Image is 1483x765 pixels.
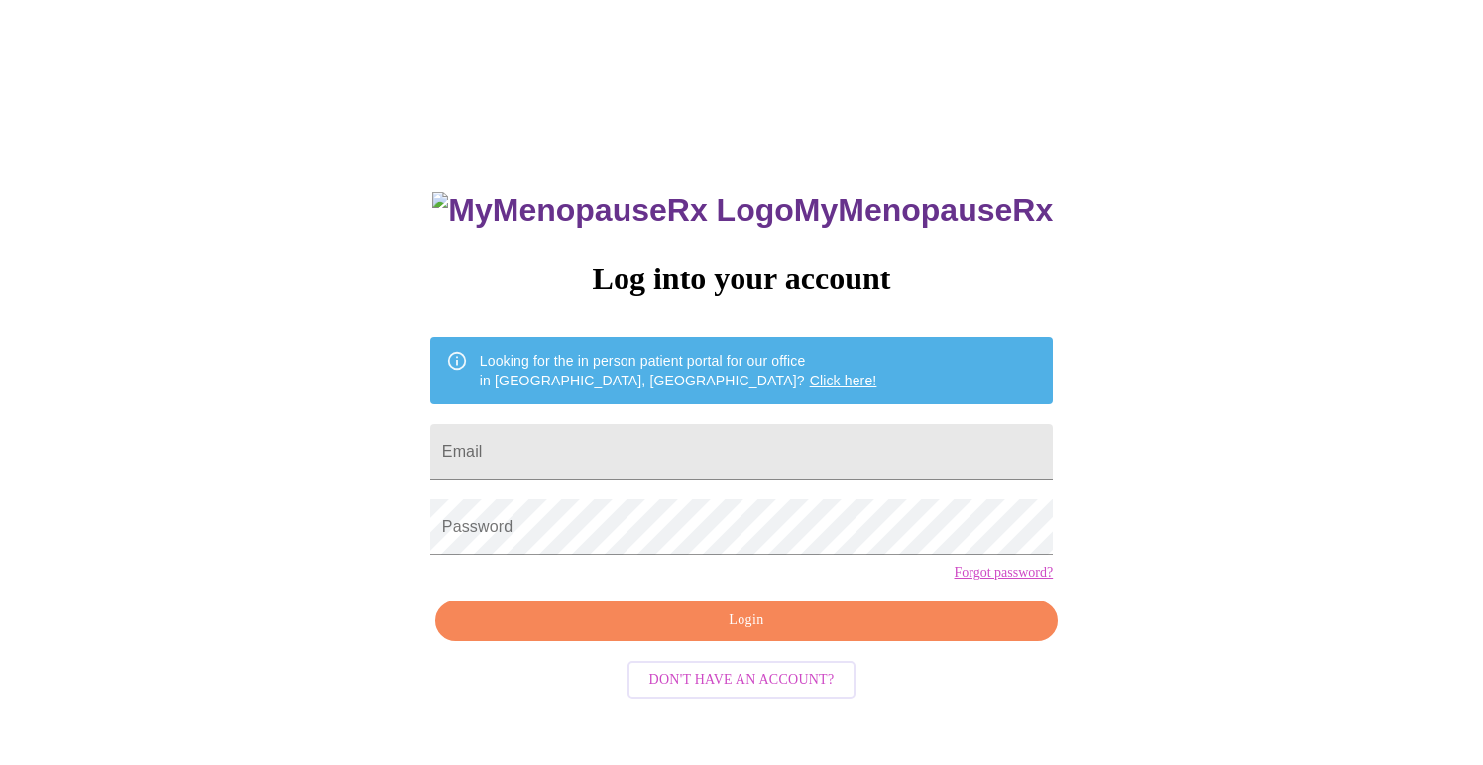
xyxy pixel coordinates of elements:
a: Forgot password? [954,565,1053,581]
a: Don't have an account? [623,670,861,687]
img: MyMenopauseRx Logo [432,192,793,229]
div: Looking for the in person patient portal for our office in [GEOGRAPHIC_DATA], [GEOGRAPHIC_DATA]? [480,343,877,398]
a: Click here! [810,373,877,388]
button: Login [435,601,1058,641]
h3: MyMenopauseRx [432,192,1053,229]
span: Don't have an account? [649,668,835,693]
h3: Log into your account [430,261,1053,297]
span: Login [458,608,1035,633]
button: Don't have an account? [627,661,856,700]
